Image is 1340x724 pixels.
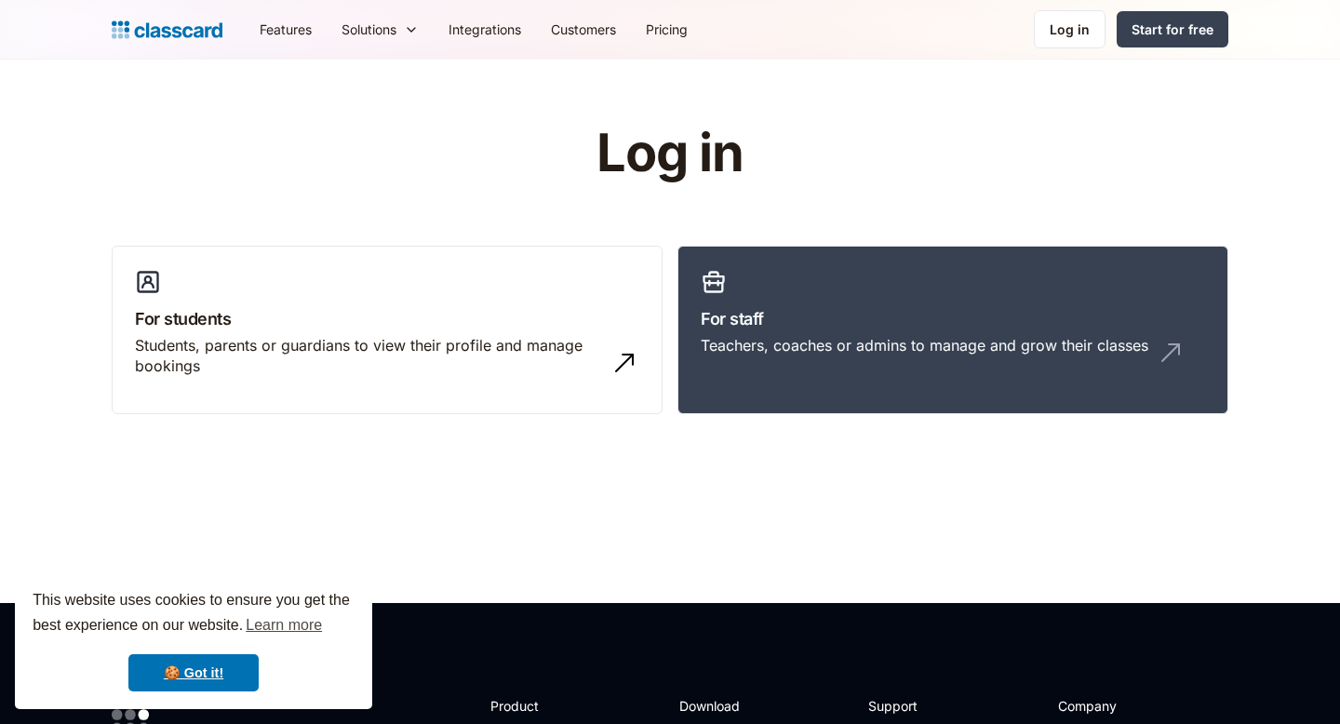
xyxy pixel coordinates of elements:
div: Teachers, coaches or admins to manage and grow their classes [701,335,1148,355]
h2: Company [1058,696,1182,716]
div: cookieconsent [15,571,372,709]
h2: Download [679,696,756,716]
h1: Log in [375,125,966,182]
a: dismiss cookie message [128,654,259,691]
span: This website uses cookies to ensure you get the best experience on our website. [33,589,355,639]
a: learn more about cookies [243,611,325,639]
div: Start for free [1132,20,1213,39]
div: Log in [1050,20,1090,39]
a: For staffTeachers, coaches or admins to manage and grow their classes [677,246,1228,415]
div: Solutions [342,20,396,39]
a: Customers [536,8,631,50]
h3: For staff [701,306,1205,331]
a: Integrations [434,8,536,50]
a: Pricing [631,8,703,50]
h3: For students [135,306,639,331]
h2: Support [868,696,944,716]
a: Features [245,8,327,50]
div: Students, parents or guardians to view their profile and manage bookings [135,335,602,377]
div: Solutions [327,8,434,50]
a: Start for free [1117,11,1228,47]
a: Logo [112,17,222,43]
h2: Product [490,696,590,716]
a: For studentsStudents, parents or guardians to view their profile and manage bookings [112,246,663,415]
a: Log in [1034,10,1105,48]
